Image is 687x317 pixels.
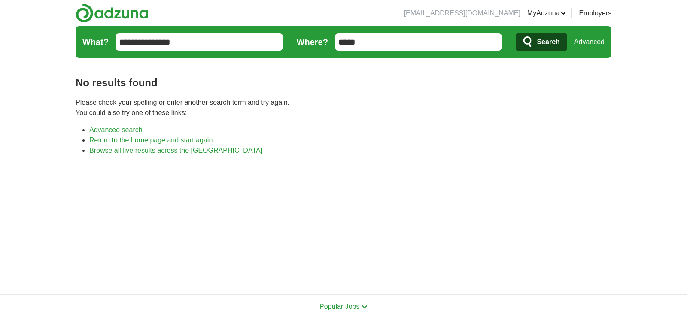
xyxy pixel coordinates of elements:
[76,163,611,281] iframe: Ads by Google
[527,8,567,18] a: MyAdzuna
[76,3,149,23] img: Adzuna logo
[89,147,262,154] a: Browse all live results across the [GEOGRAPHIC_DATA]
[579,8,611,18] a: Employers
[362,305,368,309] img: toggle icon
[537,33,559,51] span: Search
[516,33,567,51] button: Search
[574,33,605,51] a: Advanced
[89,136,213,144] a: Return to the home page and start again
[404,8,520,18] li: [EMAIL_ADDRESS][DOMAIN_NAME]
[82,36,109,48] label: What?
[76,75,611,91] h1: No results found
[319,303,359,310] span: Popular Jobs
[297,36,328,48] label: Where?
[76,97,611,118] p: Please check your spelling or enter another search term and try again. You could also try one of ...
[89,126,143,133] a: Advanced search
